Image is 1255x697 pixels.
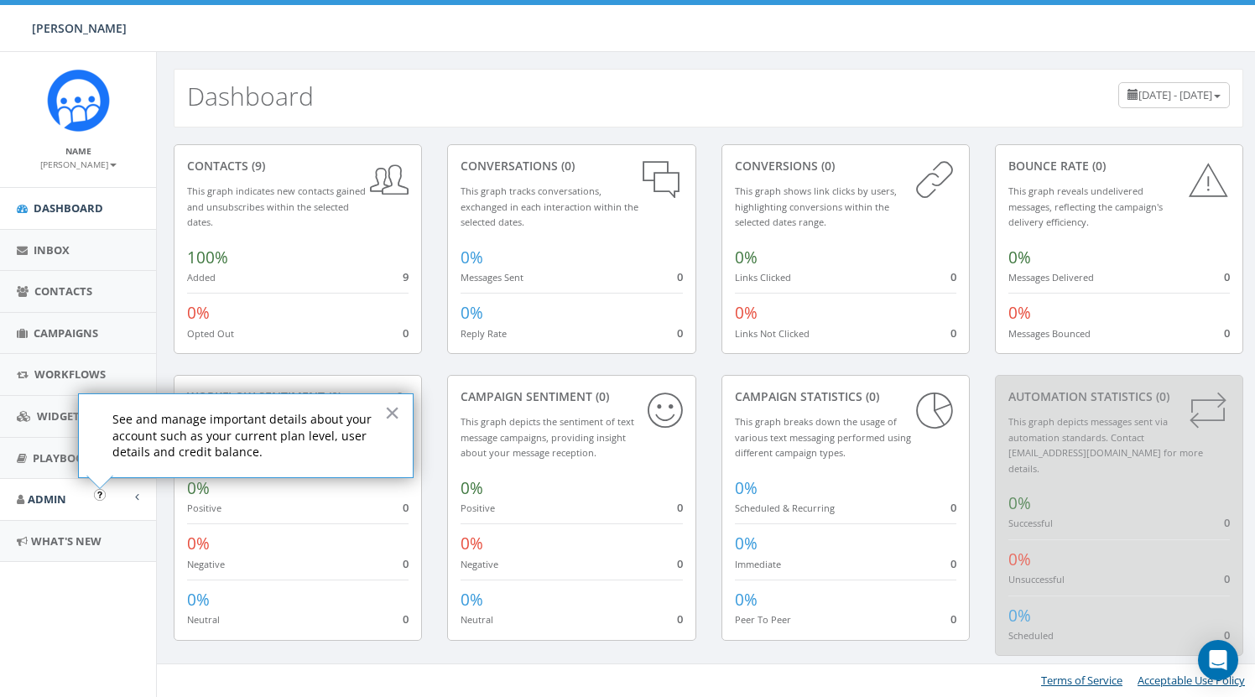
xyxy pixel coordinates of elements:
[32,20,127,36] span: [PERSON_NAME]
[187,589,210,611] span: 0%
[187,388,409,405] div: Workflow Sentiment
[1008,302,1031,324] span: 0%
[1224,269,1230,284] span: 0
[34,242,70,257] span: Inbox
[403,269,409,284] span: 9
[735,271,791,283] small: Links Clicked
[735,247,758,268] span: 0%
[187,613,220,626] small: Neutral
[1089,158,1106,174] span: (0)
[28,492,66,507] span: Admin
[34,367,106,382] span: Workflows
[1138,673,1245,688] a: Acceptable Use Policy
[735,388,956,405] div: Campaign Statistics
[461,185,638,228] small: This graph tracks conversations, exchanged in each interaction within the selected dates.
[1008,185,1163,228] small: This graph reveals undelivered messages, reflecting the campaign's delivery efficiency.
[735,327,810,340] small: Links Not Clicked
[677,611,683,627] span: 0
[461,558,498,570] small: Negative
[1198,640,1238,680] div: Open Intercom Messenger
[403,325,409,341] span: 0
[1008,247,1031,268] span: 0%
[592,388,609,404] span: (0)
[1008,388,1230,405] div: Automation Statistics
[403,556,409,571] span: 0
[34,200,103,216] span: Dashboard
[677,556,683,571] span: 0
[187,502,221,514] small: Positive
[1153,388,1169,404] span: (0)
[735,533,758,554] span: 0%
[950,325,956,341] span: 0
[461,302,483,324] span: 0%
[1008,158,1230,174] div: Bounce Rate
[187,302,210,324] span: 0%
[950,556,956,571] span: 0
[677,269,683,284] span: 0
[94,489,106,501] button: Open In-App Guide
[1008,492,1031,514] span: 0%
[950,269,956,284] span: 0
[384,399,400,426] button: Close
[735,477,758,499] span: 0%
[461,613,493,626] small: Neutral
[735,613,791,626] small: Peer To Peer
[34,283,92,299] span: Contacts
[1224,571,1230,586] span: 0
[818,158,835,174] span: (0)
[37,408,86,424] span: Widgets
[735,502,835,514] small: Scheduled & Recurring
[1008,327,1091,340] small: Messages Bounced
[677,500,683,515] span: 0
[950,500,956,515] span: 0
[187,185,366,228] small: This graph indicates new contacts gained and unsubscribes within the selected dates.
[187,558,225,570] small: Negative
[187,158,409,174] div: contacts
[403,611,409,627] span: 0
[187,247,228,268] span: 100%
[65,145,91,157] small: Name
[248,158,265,174] span: (9)
[558,158,575,174] span: (0)
[461,271,523,283] small: Messages Sent
[950,611,956,627] span: 0
[47,69,110,132] img: Rally_Corp_Icon_1.png
[735,158,956,174] div: conversions
[1008,271,1094,283] small: Messages Delivered
[1008,629,1054,642] small: Scheduled
[1224,515,1230,530] span: 0
[461,415,634,459] small: This graph depicts the sentiment of text message campaigns, providing insight about your message ...
[461,589,483,611] span: 0%
[112,411,379,460] p: See and manage important details about your account such as your current plan level, user details...
[40,159,117,170] small: [PERSON_NAME]
[187,477,210,499] span: 0%
[461,158,682,174] div: conversations
[735,185,897,228] small: This graph shows link clicks by users, highlighting conversions within the selected dates range.
[461,502,495,514] small: Positive
[187,82,314,110] h2: Dashboard
[187,533,210,554] span: 0%
[461,327,507,340] small: Reply Rate
[187,327,234,340] small: Opted Out
[1008,549,1031,570] span: 0%
[1224,325,1230,341] span: 0
[461,247,483,268] span: 0%
[735,558,781,570] small: Immediate
[34,325,98,341] span: Campaigns
[1224,627,1230,642] span: 0
[33,450,97,466] span: Playbooks
[461,533,483,554] span: 0%
[1138,87,1212,102] span: [DATE] - [DATE]
[403,500,409,515] span: 0
[735,302,758,324] span: 0%
[1008,605,1031,627] span: 0%
[325,388,341,404] span: (0)
[735,589,758,611] span: 0%
[31,533,102,549] span: What's New
[461,388,682,405] div: Campaign Sentiment
[735,415,911,459] small: This graph breaks down the usage of various text messaging performed using different campaign types.
[461,477,483,499] span: 0%
[1008,517,1053,529] small: Successful
[1008,573,1065,585] small: Unsuccessful
[187,271,216,283] small: Added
